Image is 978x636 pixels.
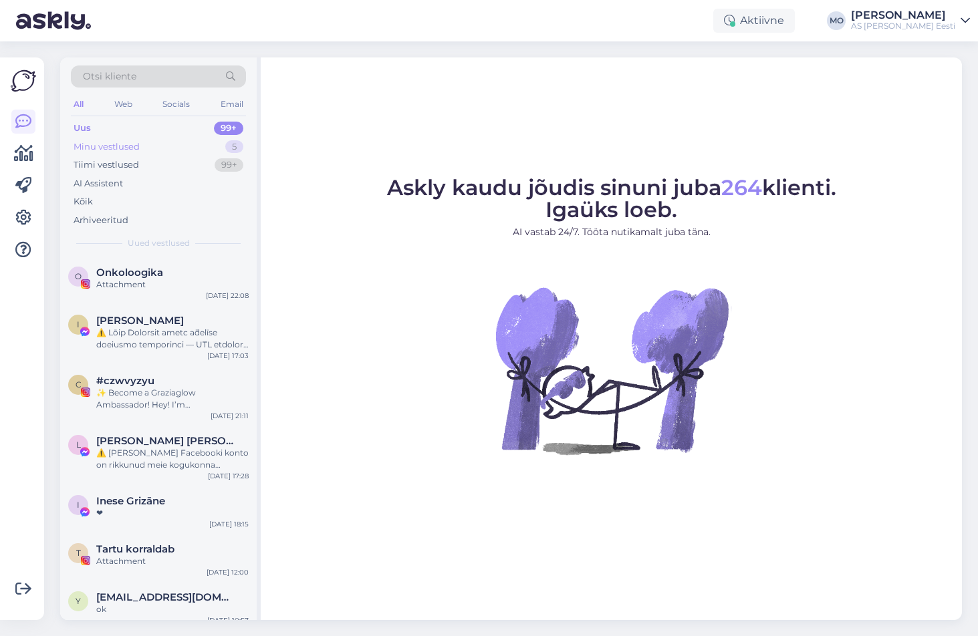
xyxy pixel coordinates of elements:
div: Email [218,96,246,113]
span: O [75,271,82,281]
div: [DATE] 21:11 [211,411,249,421]
div: Attachment [96,555,249,567]
div: [DATE] 18:15 [209,519,249,529]
div: ⚠️ [PERSON_NAME] Facebooki konto on rikkunud meie kogukonna standardeid. Meie süsteem on saanud p... [96,447,249,471]
div: [DATE] 12:00 [207,567,249,577]
span: Inese Grizāne [96,495,165,507]
a: [PERSON_NAME]AS [PERSON_NAME] Eesti [851,10,970,31]
img: No Chat active [491,250,732,490]
span: c [76,379,82,389]
div: [PERSON_NAME] [851,10,955,21]
div: ✨ Become a Graziaglow Ambassador! Hey! I’m [PERSON_NAME] from Graziaglow 👋 – the go-to eyewear br... [96,387,249,411]
span: Askly kaudu jõudis sinuni juba klienti. Igaüks loeb. [387,174,836,222]
span: y [76,596,81,606]
span: Otsi kliente [83,69,136,84]
span: 264 [721,174,762,200]
div: AI Assistent [74,177,123,190]
span: Lordo Alder [96,435,235,447]
span: I [77,500,80,510]
span: ILomjota OGrand [96,315,184,327]
div: Minu vestlused [74,140,140,154]
div: Socials [160,96,193,113]
div: ⚠️ Lōip Dolorsit ametc ad̄elīse doeiusmo temporinci — UTL etdolore magnaa. # E.469872 Admin ven... [96,327,249,351]
span: L [76,440,81,450]
span: y77@list.ru [96,591,235,603]
span: T [76,548,81,558]
div: ❤ [96,507,249,519]
span: Uued vestlused [128,237,190,249]
div: Arhiveeritud [74,214,128,227]
div: Web [112,96,135,113]
div: [DATE] 17:03 [207,351,249,361]
div: Attachment [96,279,249,291]
div: ok [96,603,249,615]
div: 99+ [215,158,243,172]
div: [DATE] 10:57 [207,615,249,625]
div: 5 [225,140,243,154]
span: Tartu korraldab [96,543,174,555]
span: I [77,319,80,329]
span: #czwvyzyu [96,375,154,387]
span: Onkoloogika [96,267,163,279]
div: MO [827,11,846,30]
div: Tiimi vestlused [74,158,139,172]
img: Askly Logo [11,68,36,94]
div: Kõik [74,195,93,208]
div: Uus [74,122,91,135]
p: AI vastab 24/7. Tööta nutikamalt juba täna. [387,225,836,239]
div: All [71,96,86,113]
div: AS [PERSON_NAME] Eesti [851,21,955,31]
div: 99+ [214,122,243,135]
div: [DATE] 17:28 [208,471,249,481]
div: Aktiivne [713,9,795,33]
div: [DATE] 22:08 [206,291,249,301]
